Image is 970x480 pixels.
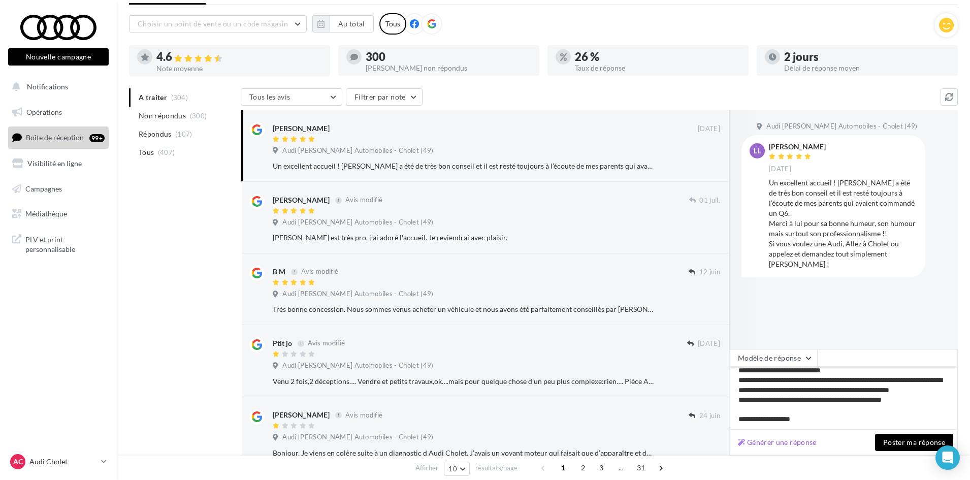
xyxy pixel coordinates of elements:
div: 99+ [89,134,105,142]
span: Afficher [415,463,438,473]
span: Répondus [139,129,172,139]
button: 10 [444,462,470,476]
div: Taux de réponse [575,65,740,72]
span: Visibilité en ligne [27,159,82,168]
div: 300 [366,51,531,62]
span: 24 juin [699,411,720,421]
div: Délai de réponse moyen [784,65,950,72]
a: Campagnes [6,178,111,200]
div: 26 % [575,51,740,62]
span: [DATE] [698,339,720,348]
span: PLV et print personnalisable [25,233,105,254]
div: Très bonne concession. Nous sommes venus acheter un véhicule et nous avons été parfaitement conse... [273,304,654,314]
span: 10 [448,465,457,473]
span: Médiathèque [25,209,67,218]
button: Générer une réponse [734,436,821,449]
span: (107) [175,130,192,138]
span: Choisir un point de vente ou un code magasin [138,19,288,28]
button: Au total [312,15,374,33]
span: Audi [PERSON_NAME] Automobiles - Cholet (49) [282,218,433,227]
div: Bonjour, Je viens en colère suite à un diagnostic d Audi Cholet. J’avais un voyant moteur qui fai... [273,448,654,458]
button: Au total [330,15,374,33]
span: ... [613,460,629,476]
span: AC [13,457,23,467]
div: [PERSON_NAME] [273,123,330,134]
div: Venu 2 fois,2 déceptions…. Vendre et petits travaux,ok….mais pour quelque chose d’un peu plus com... [273,376,654,387]
span: 3 [593,460,609,476]
a: AC Audi Cholet [8,452,109,471]
a: PLV et print personnalisable [6,229,111,259]
button: Poster ma réponse [875,434,953,451]
div: [PERSON_NAME] [273,195,330,205]
button: Filtrer par note [346,88,423,106]
button: Modèle de réponse [729,349,818,367]
div: 2 jours [784,51,950,62]
div: Un excellent accueil ! [PERSON_NAME] a été de très bon conseil et il est resté toujours à l’écout... [769,178,917,269]
span: Campagnes [25,184,62,193]
span: Audi [PERSON_NAME] Automobiles - Cholet (49) [282,146,433,155]
div: Open Intercom Messenger [935,445,960,470]
span: [DATE] [769,165,791,174]
span: Tous [139,147,154,157]
span: Avis modifié [345,411,382,419]
div: [PERSON_NAME] non répondus [366,65,531,72]
span: Boîte de réception [26,133,84,142]
span: Audi [PERSON_NAME] Automobiles - Cholet (49) [282,290,433,299]
a: Visibilité en ligne [6,153,111,174]
a: Boîte de réception99+ [6,126,111,148]
span: 2 [575,460,591,476]
div: Un excellent accueil ! [PERSON_NAME] a été de très bon conseil et il est resté toujours à l’écout... [273,161,654,171]
span: résultats/page [475,463,518,473]
span: Avis modifié [308,339,345,347]
div: Ptit jo [273,338,292,348]
div: [PERSON_NAME] est très pro, j'ai adoré l'accueil. Je reviendrai avec plaisir. [273,233,654,243]
button: Nouvelle campagne [8,48,109,66]
span: Non répondus [139,111,186,121]
span: 1 [555,460,571,476]
span: Audi [PERSON_NAME] Automobiles - Cholet (49) [766,122,917,131]
button: Notifications [6,76,107,98]
span: Notifications [27,82,68,91]
span: [DATE] [698,124,720,134]
div: Note moyenne [156,65,322,72]
span: Audi [PERSON_NAME] Automobiles - Cholet (49) [282,433,433,442]
button: Tous les avis [241,88,342,106]
span: lL [754,146,761,156]
p: Audi Cholet [29,457,97,467]
span: Tous les avis [249,92,290,101]
div: [PERSON_NAME] [769,143,826,150]
a: Médiathèque [6,203,111,225]
span: Avis modifié [345,196,382,204]
span: 12 juin [699,268,720,277]
span: 31 [633,460,650,476]
div: B M [273,267,285,277]
span: Avis modifié [301,268,338,276]
span: Opérations [26,108,62,116]
button: Choisir un point de vente ou un code magasin [129,15,307,33]
div: [PERSON_NAME] [273,410,330,420]
div: 4.6 [156,51,322,63]
span: (300) [190,112,207,120]
span: (407) [158,148,175,156]
a: Opérations [6,102,111,123]
div: Tous [379,13,406,35]
span: Audi [PERSON_NAME] Automobiles - Cholet (49) [282,361,433,370]
span: 01 juil. [699,196,720,205]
